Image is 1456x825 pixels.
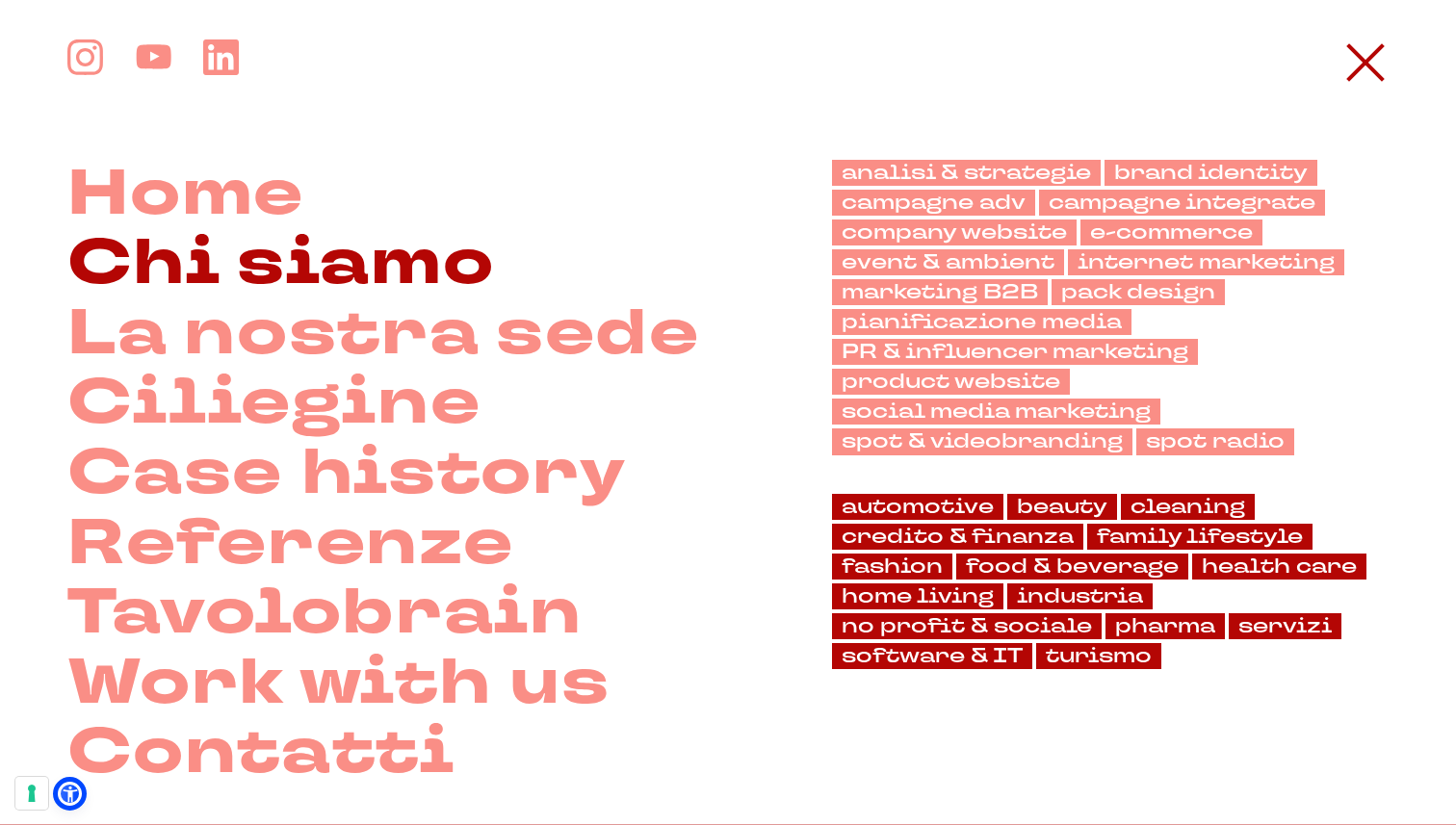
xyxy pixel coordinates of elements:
[832,249,1064,275] a: event & ambient
[67,649,610,719] a: Work with us
[67,160,304,230] a: Home
[67,439,626,509] a: Case history
[67,509,513,580] a: Referenze
[832,399,1160,425] a: social media marketing
[67,299,699,370] a: La nostra sede
[832,219,1077,245] a: company website
[1080,219,1262,245] a: e-commerce
[1229,613,1341,639] a: servizi
[67,718,455,788] a: Contatti
[832,613,1102,639] a: no profit & sociale
[31,50,46,65] img: website_grey.svg
[50,50,275,65] div: [PERSON_NAME]: [DOMAIN_NAME]
[832,369,1070,395] a: product website
[54,31,94,46] div: v 4.0.25
[1105,160,1317,186] a: brand identity
[1136,428,1294,454] a: spot radio
[956,554,1188,580] a: food & beverage
[81,112,96,127] img: tab_domain_overview_orange.svg
[832,190,1035,216] a: campagne adv
[1036,643,1161,669] a: turismo
[832,428,1132,454] a: spot & videobranding
[1105,613,1225,639] a: pharma
[102,114,147,126] div: Dominio
[832,339,1198,365] a: PR & influencer marketing
[58,782,82,806] a: Open Accessibility Menu
[1121,494,1255,520] a: cleaning
[832,160,1101,186] a: analisi & strategie
[832,554,952,580] a: fashion
[832,309,1131,335] a: pianificazione media
[199,112,215,127] img: tab_keywords_by_traffic_grey.svg
[1007,494,1117,520] a: beauty
[1039,190,1325,216] a: campagne integrate
[67,229,494,299] a: Chi siamo
[832,524,1083,550] a: credito & finanza
[67,579,582,649] a: Tavolobrain
[1068,249,1344,275] a: internet marketing
[832,494,1003,520] a: automotive
[1192,554,1366,580] a: health care
[31,31,46,46] img: logo_orange.svg
[832,279,1048,305] a: marketing B2B
[15,777,48,810] button: Le tue preferenze relative al consenso per le tecnologie di tracciamento
[1007,583,1153,609] a: industria
[1087,524,1313,550] a: family lifestyle
[221,114,313,126] div: Keyword (traffico)
[832,583,1003,609] a: home living
[1052,279,1225,305] a: pack design
[67,369,481,439] a: Ciliegine
[832,643,1032,669] a: software & IT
